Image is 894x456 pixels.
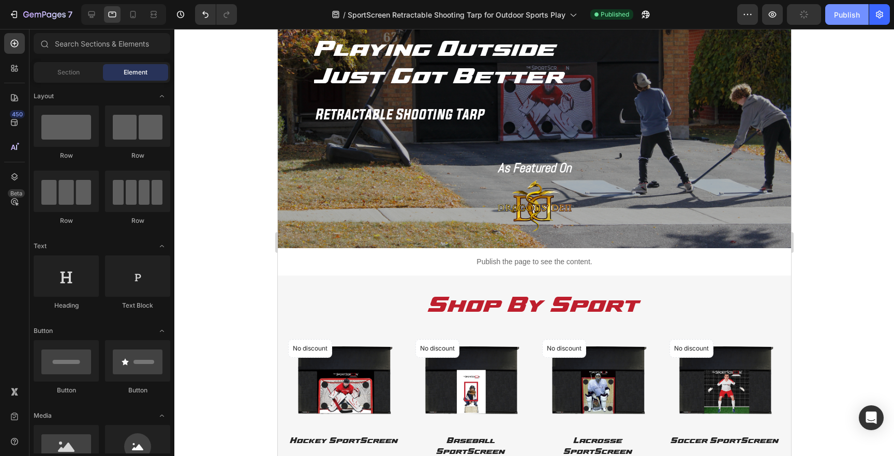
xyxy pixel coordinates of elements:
div: Row [34,151,99,160]
div: Publish [834,9,860,20]
a: Soccer SportScreen [392,295,503,406]
div: Button [34,386,99,395]
span: Media [34,411,52,420]
div: Row [105,151,170,160]
div: Beta [8,189,25,197]
span: Button [34,326,53,336]
span: Toggle open [154,238,170,254]
img: 10ft soccer sportscreen with no mode of retraction [392,295,503,406]
input: Search Sections & Elements [34,33,170,54]
span: Section [57,68,80,77]
span: Published [601,10,629,19]
p: No discount [396,315,431,324]
h1: Soccer SportScreen [392,406,503,419]
span: SportScreen Retractable Shooting Tarp for Outdoor Sports Play [348,9,565,20]
h1: Lacrosse SportScreen [264,406,376,430]
p: No discount [269,315,304,324]
div: Open Intercom Messenger [859,405,884,430]
button: 7 [4,4,77,25]
div: 450 [10,110,25,118]
p: 7 [68,8,72,21]
a: Lacrosse SportScreen [264,295,376,406]
span: Element [124,68,147,77]
img: 10ft lacrosse sportscreen with no mode of retraction [264,295,376,406]
div: Row [105,216,170,225]
button: Publish [825,4,869,25]
div: Text Block [105,301,170,310]
div: Heading [34,301,99,310]
div: Button [105,386,170,395]
div: Row [34,216,99,225]
h1: Baseball SportScreen [138,406,249,430]
span: Text [34,241,47,251]
iframe: Design area [278,29,791,456]
span: / [343,9,346,20]
span: Toggle open [154,88,170,104]
div: Undo/Redo [195,4,237,25]
span: Toggle open [154,407,170,424]
span: Toggle open [154,323,170,339]
span: Layout [34,92,54,101]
